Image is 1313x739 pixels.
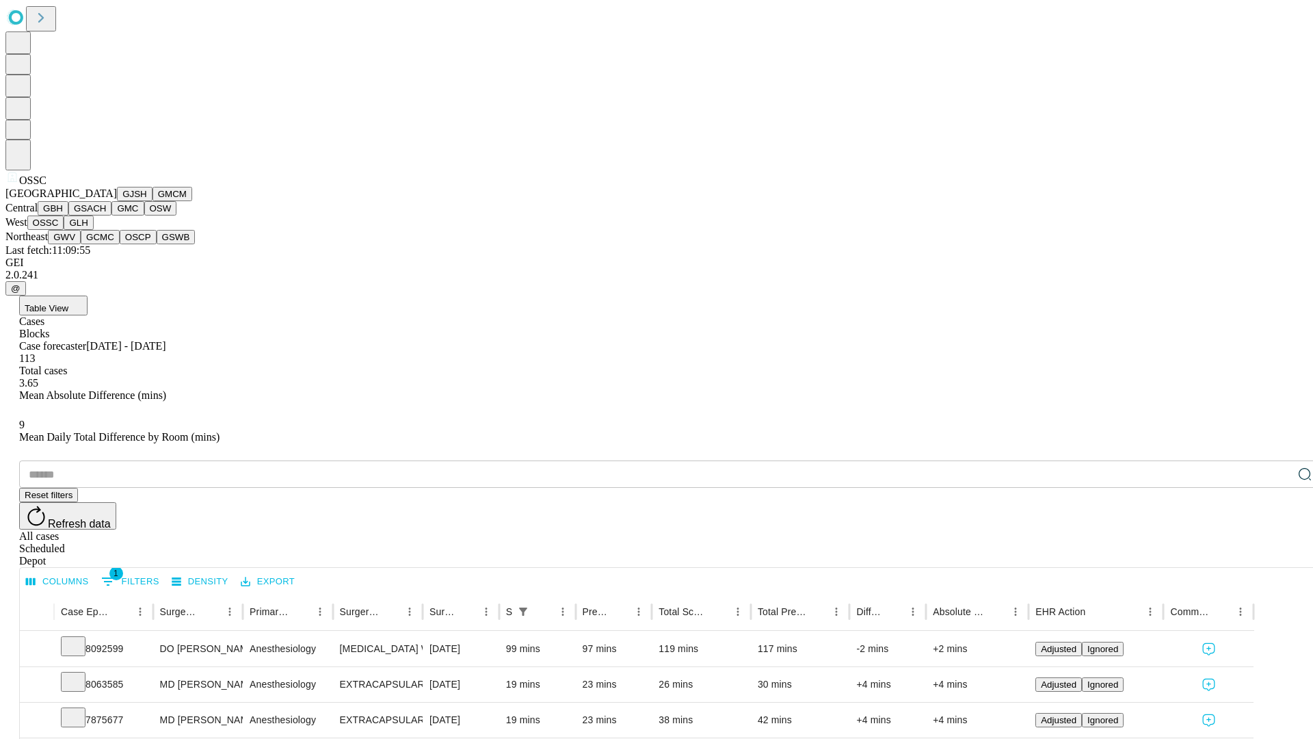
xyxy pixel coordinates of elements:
div: 30 mins [758,667,843,702]
div: +4 mins [856,703,919,738]
span: Refresh data [48,518,111,530]
span: Last fetch: 11:09:55 [5,244,90,256]
div: 26 mins [659,667,744,702]
button: GMC [111,201,144,216]
div: Anesthesiology [250,703,326,738]
span: Adjusted [1041,715,1076,725]
button: Menu [827,602,846,621]
button: Select columns [23,571,92,593]
button: Menu [400,602,419,621]
div: 8092599 [61,632,146,666]
span: 3.65 [19,377,38,389]
button: GBH [38,201,68,216]
div: Surgery Date [429,606,456,617]
span: Central [5,202,38,213]
button: Menu [131,602,150,621]
button: Sort [1212,602,1231,621]
button: Sort [808,602,827,621]
span: Mean Absolute Difference (mins) [19,389,166,401]
div: [DATE] [429,632,492,666]
button: Ignored [1082,677,1124,692]
button: Sort [884,602,903,621]
div: 42 mins [758,703,843,738]
button: Reset filters [19,488,78,502]
button: Expand [27,709,47,733]
span: 1 [109,567,123,580]
div: Total Predicted Duration [758,606,807,617]
button: Menu [220,602,239,621]
span: Ignored [1087,679,1118,690]
button: Expand [27,638,47,662]
button: Adjusted [1035,713,1082,727]
button: OSW [144,201,177,216]
div: 19 mins [506,667,569,702]
span: Reset filters [25,490,72,500]
button: Sort [610,602,629,621]
button: @ [5,281,26,296]
span: Northeast [5,231,48,242]
div: 97 mins [583,632,646,666]
span: Adjusted [1041,644,1076,654]
span: Ignored [1087,644,1118,654]
span: Table View [25,303,68,313]
button: Ignored [1082,713,1124,727]
button: Sort [381,602,400,621]
div: 119 mins [659,632,744,666]
div: Difference [856,606,883,617]
span: OSSC [19,174,47,186]
button: Sort [291,602,310,621]
div: [MEDICAL_DATA] WITH [MEDICAL_DATA] REPAIR [340,632,416,666]
button: Menu [629,602,648,621]
button: Table View [19,296,88,315]
div: 38 mins [659,703,744,738]
div: Anesthesiology [250,632,326,666]
div: -2 mins [856,632,919,666]
div: DO [PERSON_NAME] [PERSON_NAME] Do [160,632,236,666]
div: +2 mins [933,632,1022,666]
div: +4 mins [933,703,1022,738]
span: 9 [19,419,25,430]
div: Absolute Difference [933,606,985,617]
button: Menu [477,602,496,621]
button: Menu [728,602,747,621]
div: MD [PERSON_NAME] [PERSON_NAME] Md [160,703,236,738]
div: EHR Action [1035,606,1085,617]
button: Menu [903,602,923,621]
div: 7875677 [61,703,146,738]
span: [GEOGRAPHIC_DATA] [5,187,117,199]
button: GJSH [117,187,152,201]
div: EXTRACAPSULAR CATARACT REMOVAL WITH [MEDICAL_DATA] [340,703,416,738]
button: OSCP [120,230,157,244]
button: Sort [111,602,131,621]
button: GMCM [152,187,192,201]
div: 1 active filter [514,602,533,621]
div: 19 mins [506,703,569,738]
div: MD [PERSON_NAME] [PERSON_NAME] Md [160,667,236,702]
button: Adjusted [1035,677,1082,692]
span: Mean Daily Total Difference by Room (mins) [19,431,220,443]
div: Surgery Name [340,606,380,617]
button: Menu [310,602,330,621]
button: GCMC [81,230,120,244]
button: Sort [457,602,477,621]
span: 113 [19,352,35,364]
button: Expand [27,673,47,697]
button: OSSC [27,216,64,230]
span: Adjusted [1041,679,1076,690]
div: Surgeon Name [160,606,200,617]
div: Predicted In Room Duration [583,606,609,617]
span: West [5,216,27,228]
button: GSACH [68,201,111,216]
button: Sort [201,602,220,621]
div: GEI [5,257,1308,269]
div: 23 mins [583,703,646,738]
div: Scheduled In Room Duration [506,606,512,617]
button: Adjusted [1035,642,1082,656]
button: Menu [1141,602,1160,621]
button: Show filters [514,602,533,621]
span: Ignored [1087,715,1118,725]
span: @ [11,283,21,294]
div: Total Scheduled Duration [659,606,708,617]
button: Ignored [1082,642,1124,656]
div: 117 mins [758,632,843,666]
